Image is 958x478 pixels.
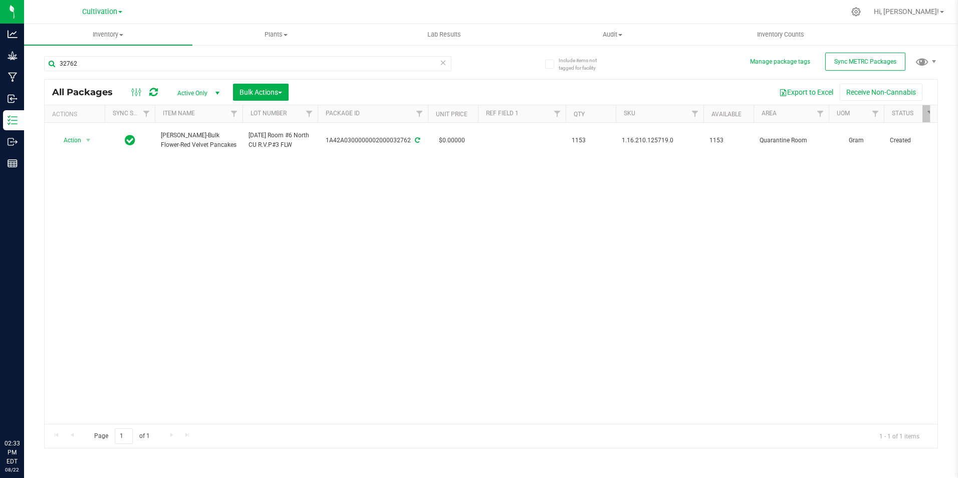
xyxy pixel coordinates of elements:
[486,110,519,117] a: Ref Field 1
[10,398,40,428] iframe: Resource center
[8,115,18,125] inline-svg: Inventory
[709,136,748,145] span: 1153
[24,30,192,39] span: Inventory
[773,84,840,101] button: Export to Excel
[301,105,318,122] a: Filter
[871,428,927,443] span: 1 - 1 of 1 items
[115,428,133,444] input: 1
[113,110,151,117] a: Sync Status
[850,7,862,17] div: Manage settings
[5,466,20,473] p: 08/22
[411,105,428,122] a: Filter
[812,105,829,122] a: Filter
[193,30,360,39] span: Plants
[360,24,529,45] a: Lab Results
[572,136,610,145] span: 1153
[837,110,850,117] a: UOM
[86,428,158,444] span: Page of 1
[436,111,467,118] a: Unit Price
[138,105,155,122] a: Filter
[251,110,287,117] a: Lot Number
[574,111,585,118] a: Qty
[890,136,933,145] span: Created
[82,133,95,147] span: select
[529,24,697,45] a: Audit
[161,131,236,150] span: [PERSON_NAME]-Bulk Flower-Red Velvet Pancakes
[125,133,135,147] span: In Sync
[192,24,361,45] a: Plants
[622,136,697,145] span: 1.16.210.125719.0
[414,30,474,39] span: Lab Results
[760,136,823,145] span: Quarantine Room
[8,137,18,147] inline-svg: Outbound
[163,110,195,117] a: Item Name
[8,72,18,82] inline-svg: Manufacturing
[316,136,429,145] div: 1A42A0300000002000032762
[413,137,420,144] span: Sync from Compliance System
[624,110,635,117] a: SKU
[834,58,896,65] span: Sync METRC Packages
[549,105,566,122] a: Filter
[55,133,82,147] span: Action
[326,110,360,117] a: Package ID
[922,105,939,122] a: Filter
[52,87,123,98] span: All Packages
[840,84,922,101] button: Receive Non-Cannabis
[825,53,905,71] button: Sync METRC Packages
[239,88,282,96] span: Bulk Actions
[8,158,18,168] inline-svg: Reports
[82,8,117,16] span: Cultivation
[8,94,18,104] inline-svg: Inbound
[434,133,470,148] span: $0.00000
[559,57,609,72] span: Include items not tagged for facility
[892,110,913,117] a: Status
[233,84,289,101] button: Bulk Actions
[226,105,243,122] a: Filter
[867,105,884,122] a: Filter
[8,29,18,39] inline-svg: Analytics
[762,110,777,117] a: Area
[44,56,451,71] input: Search Package ID, Item Name, SKU, Lot or Part Number...
[750,58,810,66] button: Manage package tags
[440,56,447,69] span: Clear
[744,30,818,39] span: Inventory Counts
[52,111,101,118] div: Actions
[529,30,696,39] span: Audit
[687,105,703,122] a: Filter
[8,51,18,61] inline-svg: Grow
[711,111,742,118] a: Available
[5,439,20,466] p: 02:33 PM EDT
[24,24,192,45] a: Inventory
[835,136,878,145] span: Gram
[874,8,939,16] span: Hi, [PERSON_NAME]!
[249,131,312,150] span: [DATE] Room #6 North CU R.V.P#3 FLW
[696,24,865,45] a: Inventory Counts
